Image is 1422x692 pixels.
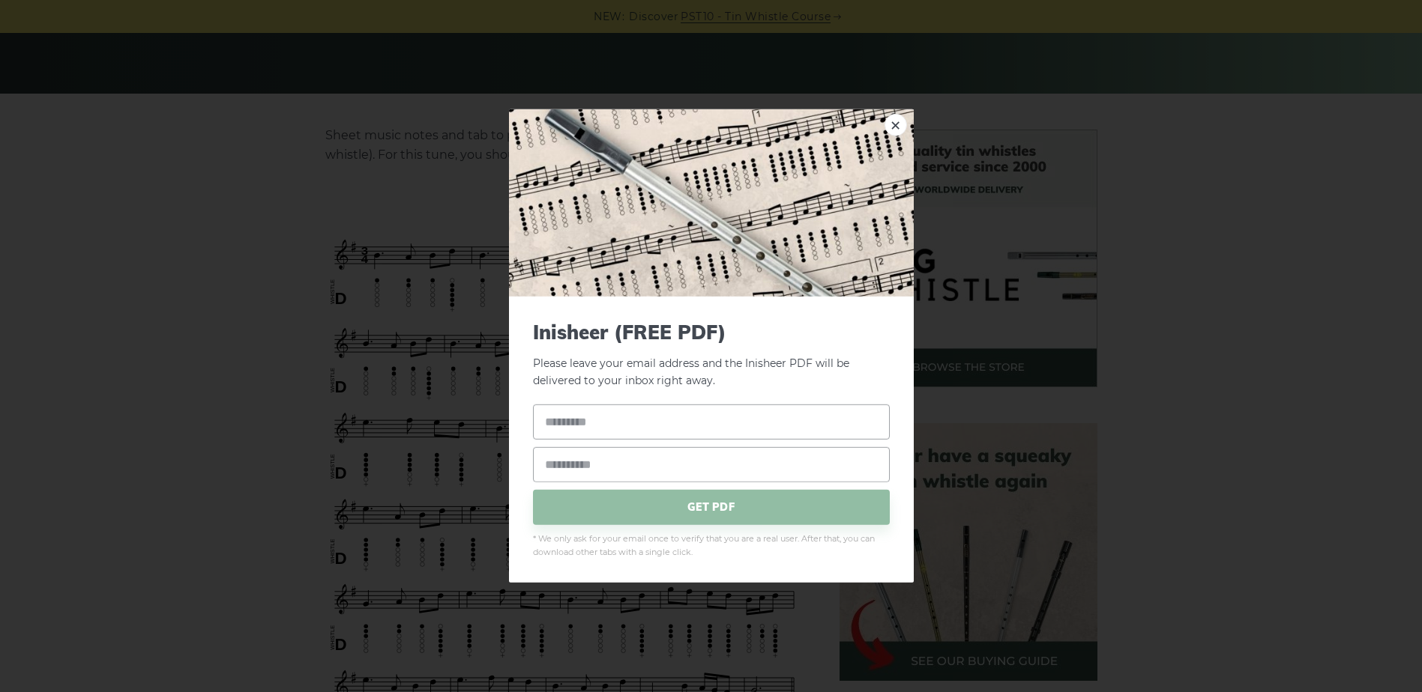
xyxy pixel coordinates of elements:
[533,321,890,344] span: Inisheer (FREE PDF)
[885,114,907,136] a: ×
[533,532,890,559] span: * We only ask for your email once to verify that you are a real user. After that, you can downloa...
[509,109,914,297] img: Tin Whistle Tab Preview
[533,321,890,389] p: Please leave your email address and the Inisheer PDF will be delivered to your inbox right away.
[533,489,890,524] span: GET PDF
